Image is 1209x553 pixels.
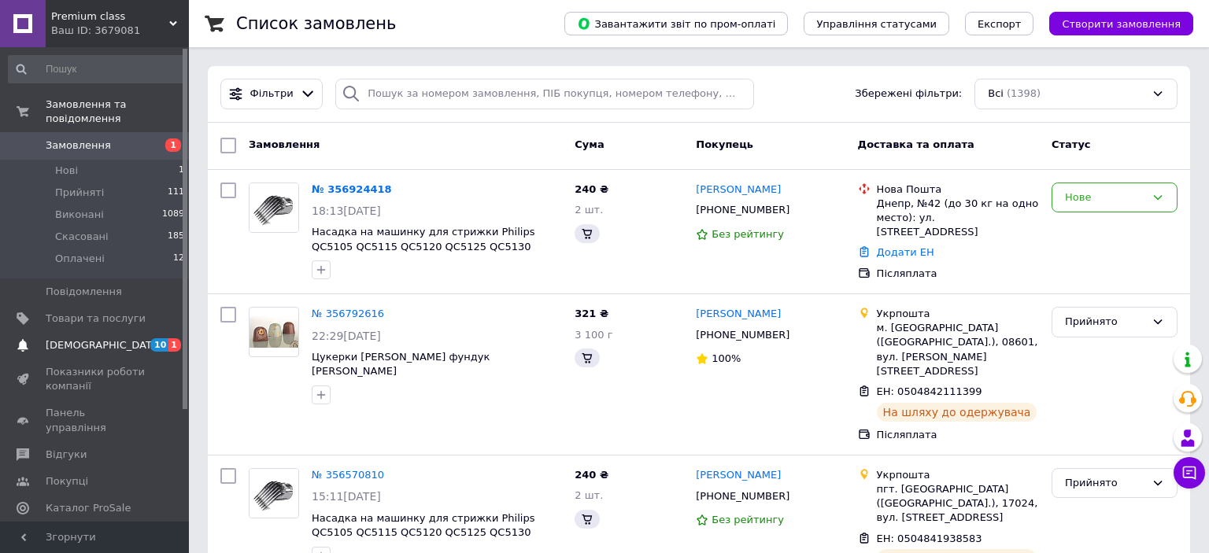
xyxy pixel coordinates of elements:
span: Завантажити звіт по пром-оплаті [577,17,775,31]
span: Оплачені [55,252,105,266]
span: Відгуки [46,448,87,462]
span: Показники роботи компанії [46,365,146,393]
span: Замовлення та повідомлення [46,98,189,126]
span: 2 шт. [575,204,603,216]
button: Завантажити звіт по пром-оплаті [564,12,788,35]
span: 1089 [162,208,184,222]
span: Cума [575,138,604,150]
a: Насадка на машинку для стрижки Philips QC5105 QC5115 QC5120 QC5125 QC5130 QC5135 QC5155 [312,226,534,267]
div: Прийнято [1065,314,1145,330]
span: 22:29[DATE] [312,330,381,342]
span: 3 100 г [575,329,612,341]
span: Покупці [46,474,88,488]
img: Фото товару [250,183,298,232]
span: Всі [988,87,1004,101]
span: 100% [712,352,741,364]
span: Замовлення [249,138,320,150]
a: Фото товару [249,468,299,518]
span: Виконані [55,208,104,222]
span: 12 [173,252,184,266]
div: Днепр, №42 (до 30 кг на одно место): ул. [STREET_ADDRESS] [877,197,1039,240]
span: Прийняті [55,186,104,200]
div: Ваш ID: 3679081 [51,24,189,38]
button: Чат з покупцем [1174,457,1205,488]
span: Скасовані [55,230,109,244]
span: 240 ₴ [575,183,608,195]
span: ЕН: 0504841938583 [877,533,982,544]
a: Створити замовлення [1033,17,1193,29]
span: Premium class [51,9,169,24]
button: Управління статусами [804,12,949,35]
span: 1 [165,138,181,152]
button: Експорт [965,12,1034,35]
span: Товари та послуги [46,312,146,326]
img: Фото товару [250,316,298,348]
div: [PHONE_NUMBER] [693,486,793,507]
span: [DEMOGRAPHIC_DATA] [46,338,162,352]
span: 18:13[DATE] [312,205,381,217]
a: № 356570810 [312,469,384,481]
span: Збережені фільтри: [855,87,962,101]
span: 15:11[DATE] [312,490,381,503]
span: Створити замовлення [1062,18,1181,30]
span: Нові [55,164,78,178]
button: Створити замовлення [1049,12,1193,35]
span: Статус [1052,138,1091,150]
div: [PHONE_NUMBER] [693,200,793,220]
span: 111 [168,186,184,200]
div: Нове [1065,190,1145,206]
span: Замовлення [46,138,111,153]
span: Фільтри [250,87,294,101]
span: Покупець [696,138,753,150]
span: ЕН: 0504842111399 [877,385,982,397]
div: Укрпошта [877,468,1039,482]
div: Післяплата [877,428,1039,442]
a: [PERSON_NAME] [696,182,781,197]
span: Повідомлення [46,285,122,299]
span: Без рейтингу [712,228,784,240]
div: Прийнято [1065,475,1145,492]
input: Пошук [8,55,186,83]
a: [PERSON_NAME] [696,468,781,483]
div: На шляху до одержувача [877,403,1037,422]
span: Панель управління [46,406,146,434]
div: Укрпошта [877,307,1039,321]
a: Фото товару [249,307,299,357]
input: Пошук за номером замовлення, ПІБ покупця, номером телефону, Email, номером накладної [335,79,754,109]
div: [PHONE_NUMBER] [693,325,793,345]
span: 1 [179,164,184,178]
span: Каталог ProSale [46,501,131,515]
div: Післяплата [877,267,1039,281]
a: № 356924418 [312,183,392,195]
a: Насадка на машинку для стрижки Philips QC5105 QC5115 QC5120 QC5125 QC5130 QC5135 QC5155 [312,512,534,553]
a: Цукерки [PERSON_NAME] фундук [PERSON_NAME] [312,351,490,378]
a: Додати ЕН [877,246,934,258]
span: Доставка та оплата [858,138,974,150]
span: 2 шт. [575,489,603,501]
span: 185 [168,230,184,244]
div: м. [GEOGRAPHIC_DATA] ([GEOGRAPHIC_DATA].), 08601, вул. [PERSON_NAME][STREET_ADDRESS] [877,321,1039,378]
div: Нова Пошта [877,182,1039,197]
span: 321 ₴ [575,308,608,319]
span: 1 [168,338,181,352]
img: Фото товару [250,469,298,518]
span: (1398) [1007,87,1041,99]
span: Управління статусами [816,18,937,30]
span: Без рейтингу [712,514,784,525]
span: 240 ₴ [575,469,608,481]
a: [PERSON_NAME] [696,307,781,322]
span: Експорт [978,18,1022,30]
h1: Список замовлень [236,14,396,33]
div: пгт. [GEOGRAPHIC_DATA] ([GEOGRAPHIC_DATA].), 17024, вул. [STREET_ADDRESS] [877,482,1039,525]
span: 10 [150,338,168,352]
a: № 356792616 [312,308,384,319]
a: Фото товару [249,182,299,233]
